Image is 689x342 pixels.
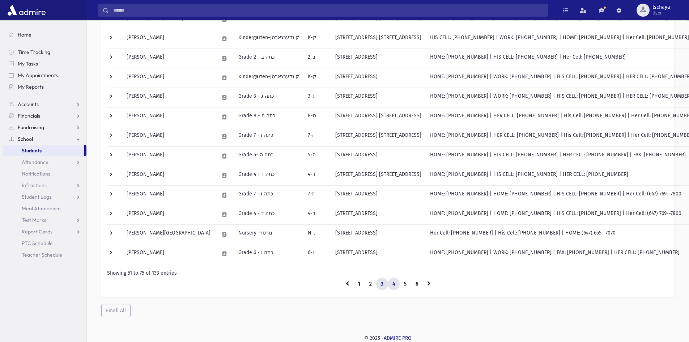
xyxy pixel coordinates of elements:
[331,146,426,166] td: [STREET_ADDRESS]
[376,278,388,291] a: 3
[22,205,61,212] span: Meal Attendance
[3,122,86,133] a: Fundraising
[303,48,331,68] td: 2-ב
[331,107,426,127] td: [STREET_ADDRESS] [STREET_ADDRESS]
[122,185,215,205] td: [PERSON_NAME]
[18,113,40,119] span: Financials
[122,244,215,263] td: [PERSON_NAME]
[3,237,86,249] a: PTC Schedule
[3,156,86,168] a: Attendance
[3,133,86,145] a: School
[22,252,62,258] span: Teacher Schedule
[3,98,86,110] a: Accounts
[3,69,86,81] a: My Appointments
[384,335,412,341] a: ADMIRE PRO
[331,88,426,107] td: [STREET_ADDRESS]
[388,278,400,291] a: 4
[3,191,86,203] a: Student Logs
[303,146,331,166] td: 5-ה
[22,228,52,235] span: Report Cards
[3,46,86,58] a: Time Tracking
[234,205,303,224] td: Grade 4 - כתה ד
[3,29,86,41] a: Home
[101,304,131,317] button: Email All
[353,278,365,291] a: 1
[303,166,331,185] td: 4-ד
[303,29,331,48] td: K-ק
[3,180,86,191] a: Infractions
[22,194,51,200] span: Student Logs
[331,68,426,88] td: [STREET_ADDRESS]
[122,107,215,127] td: [PERSON_NAME]
[303,127,331,146] td: 7-ז
[18,49,50,55] span: Time Tracking
[22,159,48,165] span: Attendance
[303,107,331,127] td: 8-ח
[3,214,86,226] a: Test Marks
[303,205,331,224] td: 4-ד
[107,269,669,277] div: Showing 51 to 75 of 133 entries
[234,107,303,127] td: Grade 8 - כתה ח
[3,249,86,261] a: Teacher Schedule
[122,29,215,48] td: [PERSON_NAME]
[234,48,303,68] td: Grade 2 - כתה ב
[122,205,215,224] td: [PERSON_NAME]
[331,29,426,48] td: [STREET_ADDRESS] [STREET_ADDRESS]
[122,127,215,146] td: [PERSON_NAME]
[122,68,215,88] td: [PERSON_NAME]
[3,58,86,69] a: My Tasks
[122,146,215,166] td: [PERSON_NAME]
[399,278,411,291] a: 5
[365,278,377,291] a: 2
[652,4,670,10] span: lschaya
[234,166,303,185] td: Grade 4 - כתה ד
[122,166,215,185] td: [PERSON_NAME]
[3,110,86,122] a: Financials
[331,127,426,146] td: [STREET_ADDRESS] [STREET_ADDRESS]
[303,68,331,88] td: K-ק
[3,81,86,93] a: My Reports
[122,224,215,244] td: [PERSON_NAME][GEOGRAPHIC_DATA]
[303,185,331,205] td: 7-ז
[234,127,303,146] td: Grade 7 - כתה ז
[303,88,331,107] td: 3-ג
[331,205,426,224] td: [STREET_ADDRESS]
[652,10,670,16] span: User
[122,88,215,107] td: [PERSON_NAME]
[234,185,303,205] td: Grade 7 - כתה ז
[18,101,39,107] span: Accounts
[18,31,31,38] span: Home
[18,124,44,131] span: Fundraising
[331,48,426,68] td: [STREET_ADDRESS]
[22,147,42,154] span: Students
[3,226,86,237] a: Report Cards
[331,244,426,263] td: [STREET_ADDRESS]
[303,244,331,263] td: 6-ו
[18,136,33,142] span: School
[234,244,303,263] td: Grade 6 - כתה ו
[331,224,426,244] td: [STREET_ADDRESS]
[98,334,677,342] div: © 2025 -
[234,29,303,48] td: Kindergarten-קינדערגארטן
[234,88,303,107] td: Grade 3 - כתה ג
[6,3,47,17] img: AdmirePro
[234,146,303,166] td: Grade 5- כתה ה
[122,48,215,68] td: [PERSON_NAME]
[411,278,423,291] a: 6
[331,185,426,205] td: [STREET_ADDRESS]
[3,203,86,214] a: Meal Attendance
[331,166,426,185] td: [STREET_ADDRESS] [STREET_ADDRESS]
[3,168,86,180] a: Notifications
[303,224,331,244] td: N-נ
[109,4,548,17] input: Search
[3,145,84,156] a: Students
[22,240,53,246] span: PTC Schedule
[18,60,38,67] span: My Tasks
[22,170,50,177] span: Notifications
[234,224,303,244] td: Nursery-נורסרי
[22,217,46,223] span: Test Marks
[234,68,303,88] td: Kindergarten-קינדערגארטן
[18,72,58,79] span: My Appointments
[22,182,47,189] span: Infractions
[18,84,44,90] span: My Reports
